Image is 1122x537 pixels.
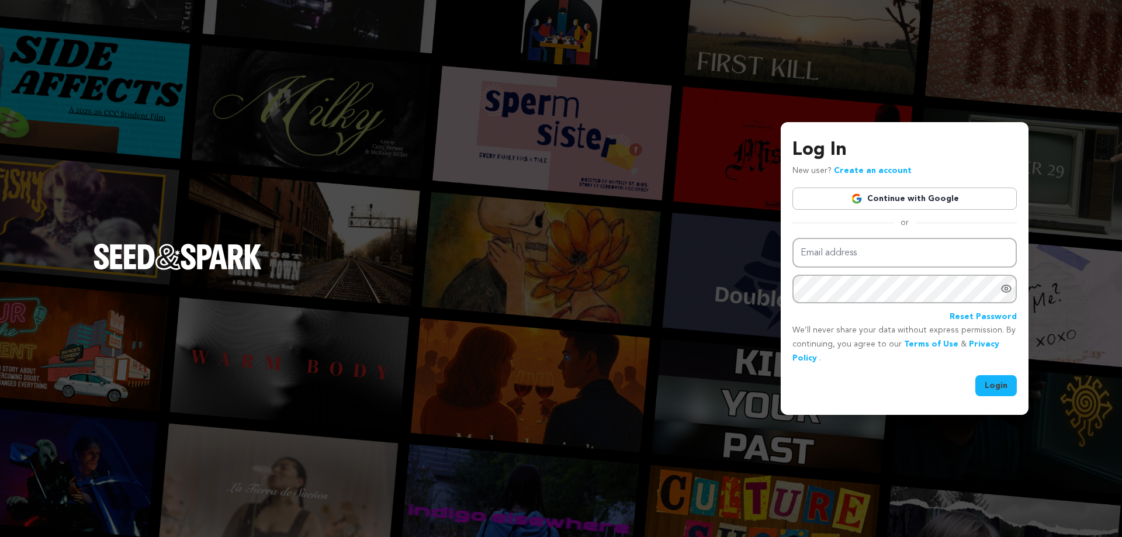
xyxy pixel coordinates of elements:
p: We’ll never share your data without express permission. By continuing, you agree to our & . [792,324,1017,365]
a: Show password as plain text. Warning: this will display your password on the screen. [1000,283,1012,295]
span: or [894,217,916,228]
button: Login [975,375,1017,396]
a: Privacy Policy [792,340,999,362]
a: Seed&Spark Homepage [93,244,262,293]
a: Reset Password [950,310,1017,324]
a: Continue with Google [792,188,1017,210]
a: Terms of Use [904,340,958,348]
img: Google logo [851,193,863,205]
img: Seed&Spark Logo [93,244,262,269]
a: Create an account [834,167,912,175]
h3: Log In [792,136,1017,164]
input: Email address [792,238,1017,268]
p: New user? [792,164,912,178]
